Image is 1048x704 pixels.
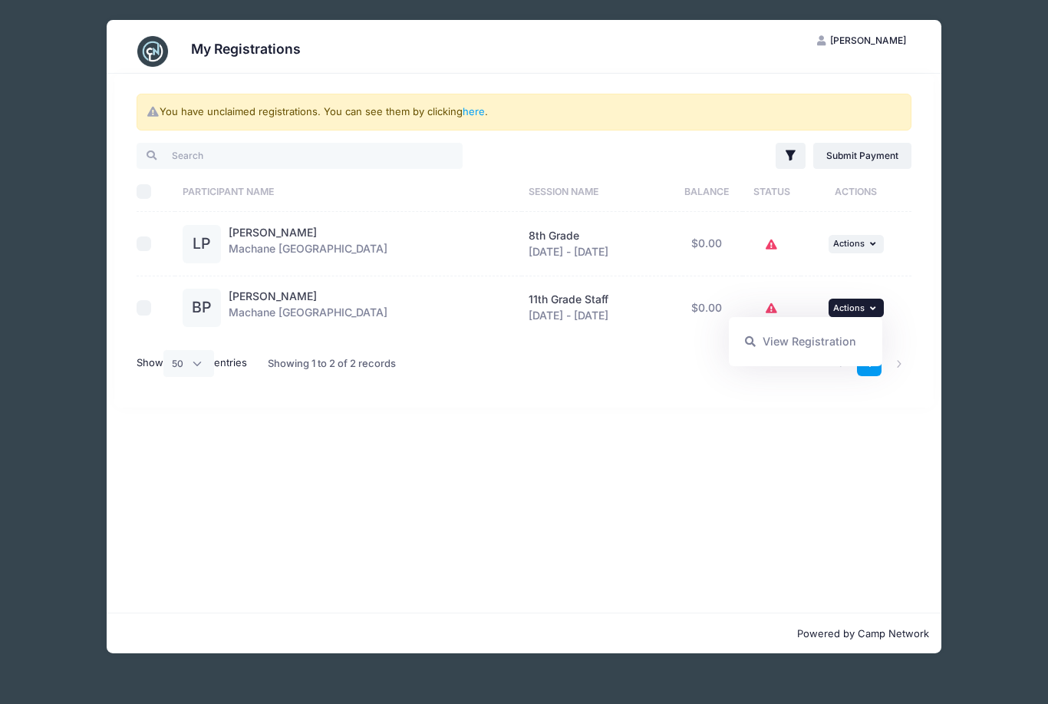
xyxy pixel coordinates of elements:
[829,299,884,317] button: Actions
[183,225,221,263] div: LP
[137,94,911,131] div: You have unclaimed registrations. You can see them by clicking .
[522,171,671,212] th: Session Name: activate to sort column ascending
[833,238,865,249] span: Actions
[163,350,214,376] select: Showentries
[183,302,221,315] a: BP
[737,327,875,356] a: View Registration
[268,346,396,382] div: Showing 1 to 2 of 2 records
[137,143,463,169] input: Search
[833,302,865,313] span: Actions
[743,171,801,212] th: Status: activate to sort column ascending
[229,226,317,239] a: [PERSON_NAME]
[813,143,912,169] a: Submit Payment
[529,228,663,260] div: [DATE] - [DATE]
[119,626,929,642] p: Powered by Camp Network
[183,289,221,327] div: BP
[671,171,743,212] th: Balance: activate to sort column ascending
[137,350,247,376] label: Show entries
[829,235,884,253] button: Actions
[801,171,911,212] th: Actions: activate to sort column ascending
[463,105,485,117] a: here
[229,289,317,302] a: [PERSON_NAME]
[830,35,906,46] span: [PERSON_NAME]
[137,36,168,67] img: CampNetwork
[183,238,221,251] a: LP
[529,292,663,324] div: [DATE] - [DATE]
[191,41,301,57] h3: My Registrations
[671,276,743,340] td: $0.00
[229,289,387,327] div: Machane [GEOGRAPHIC_DATA]
[175,171,521,212] th: Participant Name: activate to sort column ascending
[229,225,387,263] div: Machane [GEOGRAPHIC_DATA]
[804,28,919,54] button: [PERSON_NAME]
[529,293,608,306] span: 11th Grade Staff
[671,212,743,276] td: $0.00
[529,229,579,242] span: 8th Grade
[137,171,176,212] th: Select All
